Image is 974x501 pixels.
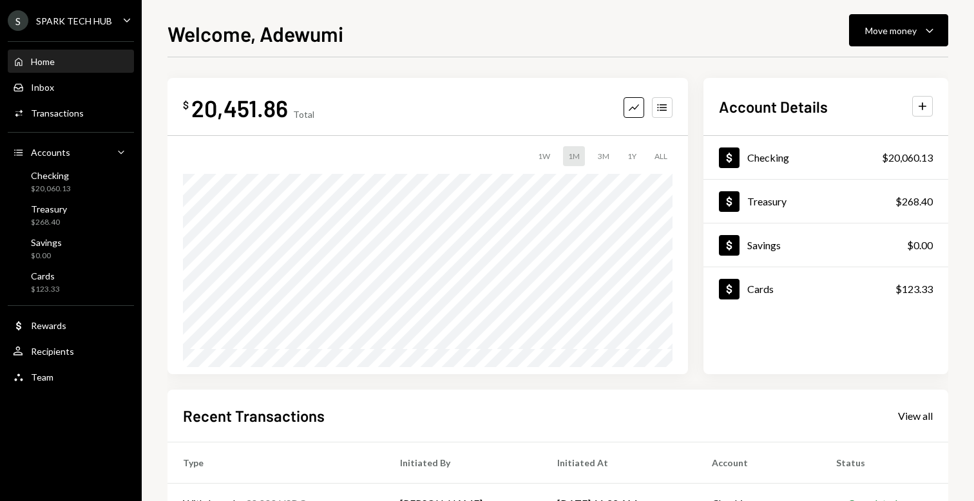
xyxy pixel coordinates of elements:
div: Accounts [31,147,70,158]
div: $123.33 [895,281,933,297]
div: $268.40 [31,217,67,228]
div: Total [293,109,314,120]
div: Home [31,56,55,67]
th: Initiated At [542,442,696,483]
div: Savings [31,237,62,248]
a: Accounts [8,140,134,164]
div: 20,451.86 [191,93,288,122]
div: Treasury [747,195,787,207]
th: Type [167,442,385,483]
div: Checking [31,170,71,181]
button: Move money [849,14,948,46]
div: Team [31,372,53,383]
a: Savings$0.00 [8,233,134,264]
a: Transactions [8,101,134,124]
div: Move money [865,24,917,37]
div: 1M [563,146,585,166]
a: View all [898,408,933,422]
div: View all [898,410,933,422]
a: Recipients [8,339,134,363]
th: Status [821,442,948,483]
div: 1W [533,146,555,166]
a: Rewards [8,314,134,337]
a: Savings$0.00 [703,223,948,267]
a: Checking$20,060.13 [703,136,948,179]
div: Rewards [31,320,66,331]
div: SPARK TECH HUB [36,15,112,26]
div: 1Y [622,146,642,166]
h2: Recent Transactions [183,405,325,426]
div: ALL [649,146,673,166]
a: Checking$20,060.13 [8,166,134,197]
a: Treasury$268.40 [8,200,134,231]
div: $20,060.13 [882,150,933,165]
div: $0.00 [31,250,62,261]
h2: Account Details [719,96,828,117]
div: Cards [747,283,774,295]
div: S [8,10,28,31]
h1: Welcome, Adewumi [167,21,343,46]
a: Inbox [8,75,134,99]
div: $123.33 [31,284,60,295]
div: 3M [593,146,615,166]
div: Inbox [31,82,54,93]
th: Account [696,442,821,483]
div: Cards [31,270,60,281]
div: Checking [747,151,789,164]
div: Savings [747,239,781,251]
a: Team [8,365,134,388]
div: $0.00 [907,238,933,253]
a: Cards$123.33 [8,267,134,298]
div: $268.40 [895,194,933,209]
th: Initiated By [385,442,542,483]
div: $20,060.13 [31,184,71,194]
a: Cards$123.33 [703,267,948,310]
div: $ [183,99,189,111]
div: Transactions [31,108,84,118]
a: Treasury$268.40 [703,180,948,223]
div: Recipients [31,346,74,357]
a: Home [8,50,134,73]
div: Treasury [31,203,67,214]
